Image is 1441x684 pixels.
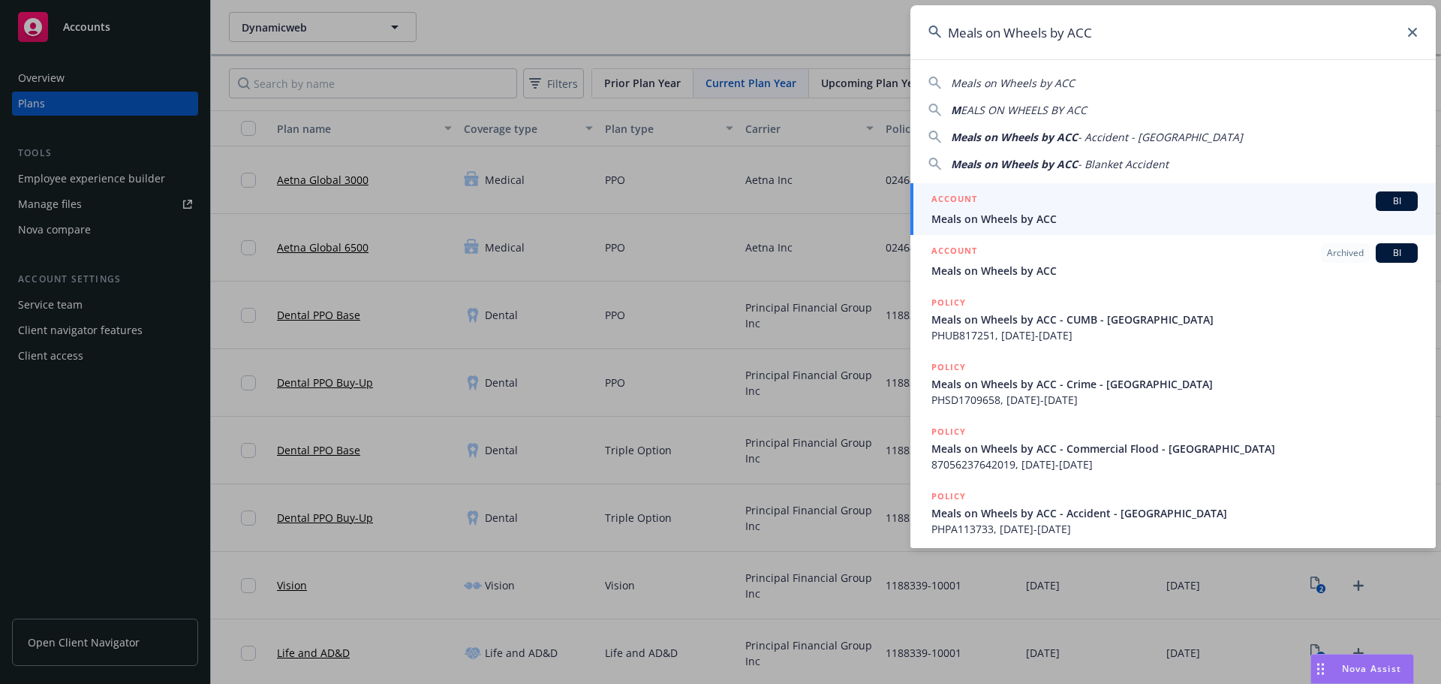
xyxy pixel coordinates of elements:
[931,489,966,504] h5: POLICY
[910,235,1436,287] a: ACCOUNTArchivedBIMeals on Wheels by ACC
[910,287,1436,351] a: POLICYMeals on Wheels by ACC - CUMB - [GEOGRAPHIC_DATA]PHUB817251, [DATE]-[DATE]
[931,295,966,310] h5: POLICY
[931,327,1418,343] span: PHUB817251, [DATE]-[DATE]
[931,243,977,261] h5: ACCOUNT
[1327,246,1364,260] span: Archived
[931,392,1418,408] span: PHSD1709658, [DATE]-[DATE]
[1382,246,1412,260] span: BI
[910,416,1436,481] a: POLICYMeals on Wheels by ACC - Commercial Flood - [GEOGRAPHIC_DATA]87056237642019, [DATE]-[DATE]
[931,505,1418,521] span: Meals on Wheels by ACC - Accident - [GEOGRAPHIC_DATA]
[951,76,1075,90] span: Meals on Wheels by ACC
[931,521,1418,537] span: PHPA113733, [DATE]-[DATE]
[951,103,961,117] span: M
[931,191,977,209] h5: ACCOUNT
[931,424,966,439] h5: POLICY
[951,130,1078,144] span: Meals on Wheels by ACC
[1310,654,1414,684] button: Nova Assist
[1342,662,1401,675] span: Nova Assist
[1078,157,1169,171] span: - Blanket Accident
[931,376,1418,392] span: Meals on Wheels by ACC - Crime - [GEOGRAPHIC_DATA]
[931,211,1418,227] span: Meals on Wheels by ACC
[1311,655,1330,683] div: Drag to move
[1078,130,1243,144] span: - Accident - [GEOGRAPHIC_DATA]
[910,481,1436,545] a: POLICYMeals on Wheels by ACC - Accident - [GEOGRAPHIC_DATA]PHPA113733, [DATE]-[DATE]
[910,351,1436,416] a: POLICYMeals on Wheels by ACC - Crime - [GEOGRAPHIC_DATA]PHSD1709658, [DATE]-[DATE]
[931,441,1418,457] span: Meals on Wheels by ACC - Commercial Flood - [GEOGRAPHIC_DATA]
[961,103,1087,117] span: EALS ON WHEELS BY ACC
[931,360,966,375] h5: POLICY
[931,263,1418,279] span: Meals on Wheels by ACC
[931,312,1418,327] span: Meals on Wheels by ACC - CUMB - [GEOGRAPHIC_DATA]
[931,457,1418,472] span: 87056237642019, [DATE]-[DATE]
[951,157,1078,171] span: Meals on Wheels by ACC
[1382,194,1412,208] span: BI
[910,5,1436,59] input: Search...
[910,183,1436,235] a: ACCOUNTBIMeals on Wheels by ACC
